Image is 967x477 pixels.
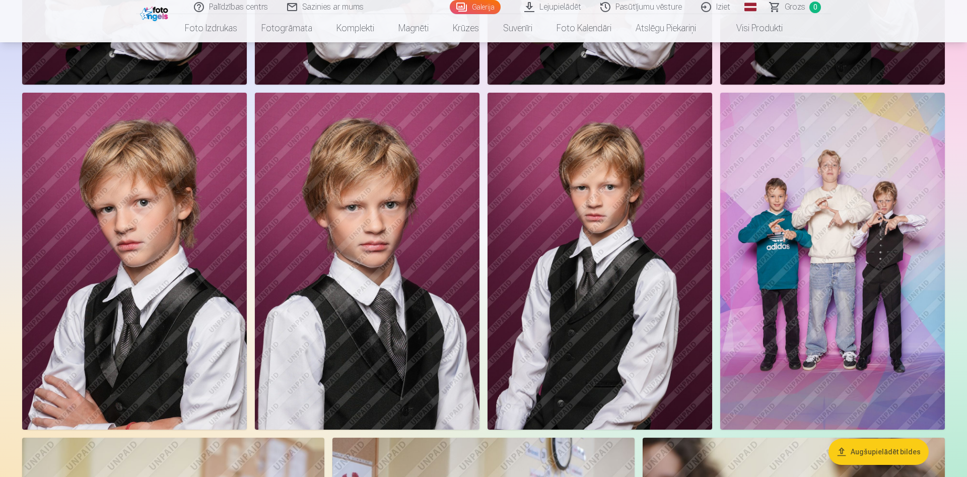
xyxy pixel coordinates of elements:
a: Fotogrāmata [249,14,324,42]
a: Foto kalendāri [544,14,624,42]
a: Magnēti [386,14,441,42]
button: Augšupielādēt bildes [828,439,929,465]
span: Grozs [785,1,805,13]
a: Foto izdrukas [173,14,249,42]
a: Atslēgu piekariņi [624,14,708,42]
a: Suvenīri [491,14,544,42]
a: Krūzes [441,14,491,42]
a: Visi produkti [708,14,795,42]
a: Komplekti [324,14,386,42]
img: /fa1 [140,4,171,21]
span: 0 [809,2,821,13]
